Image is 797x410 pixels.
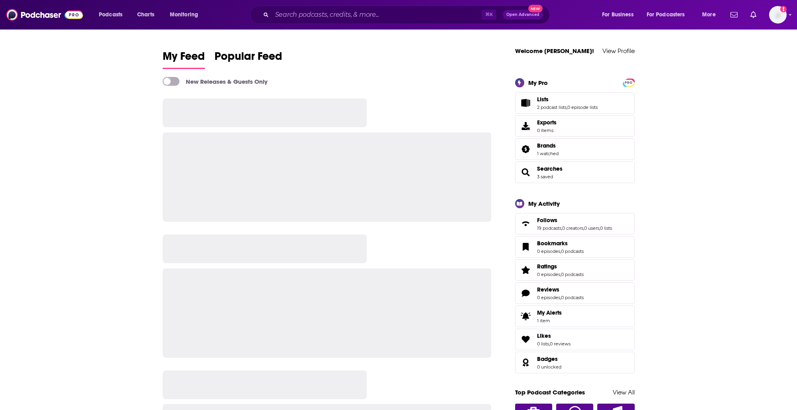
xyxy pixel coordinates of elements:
[537,151,559,156] a: 1 watched
[537,104,567,110] a: 2 podcast lists
[528,5,543,12] span: New
[515,138,635,160] span: Brands
[537,286,584,293] a: Reviews
[515,329,635,350] span: Likes
[99,9,122,20] span: Podcasts
[518,264,534,276] a: Ratings
[137,9,154,20] span: Charts
[537,174,553,179] a: 3 saved
[93,8,133,21] button: open menu
[780,6,787,12] svg: Add a profile image
[515,236,635,258] span: Bookmarks
[537,309,562,316] span: My Alerts
[537,240,568,247] span: Bookmarks
[537,355,558,363] span: Badges
[537,272,560,277] a: 0 episodes
[515,47,594,55] a: Welcome [PERSON_NAME]!
[215,49,282,68] span: Popular Feed
[537,217,557,224] span: Follows
[624,80,634,86] span: PRO
[537,263,584,270] a: Ratings
[624,79,634,85] a: PRO
[215,49,282,69] a: Popular Feed
[537,364,561,370] a: 0 unlocked
[515,306,635,327] a: My Alerts
[6,7,83,22] img: Podchaser - Follow, Share and Rate Podcasts
[560,295,561,300] span: ,
[537,217,612,224] a: Follows
[537,332,571,339] a: Likes
[567,104,567,110] span: ,
[537,263,557,270] span: Ratings
[561,295,584,300] a: 0 podcasts
[537,119,557,126] span: Exports
[515,352,635,373] span: Badges
[518,311,534,322] span: My Alerts
[600,225,612,231] a: 0 lists
[518,218,534,229] a: Follows
[515,92,635,114] span: Lists
[163,49,205,68] span: My Feed
[272,8,482,21] input: Search podcasts, credits, & more...
[163,49,205,69] a: My Feed
[518,97,534,108] a: Lists
[170,9,198,20] span: Monitoring
[537,295,560,300] a: 0 episodes
[258,6,557,24] div: Search podcasts, credits, & more...
[506,13,539,17] span: Open Advanced
[549,341,550,347] span: ,
[515,282,635,304] span: Reviews
[515,259,635,281] span: Ratings
[503,10,543,20] button: Open AdvancedNew
[515,213,635,235] span: Follows
[537,165,563,172] a: Searches
[515,115,635,137] a: Exports
[132,8,159,21] a: Charts
[515,388,585,396] a: Top Podcast Categories
[537,96,598,103] a: Lists
[602,47,635,55] a: View Profile
[584,225,599,231] a: 0 users
[528,200,560,207] div: My Activity
[560,272,561,277] span: ,
[537,225,561,231] a: 19 podcasts
[518,288,534,299] a: Reviews
[561,248,584,254] a: 0 podcasts
[537,332,551,339] span: Likes
[518,144,534,155] a: Brands
[642,8,697,21] button: open menu
[528,79,548,87] div: My Pro
[596,8,644,21] button: open menu
[560,248,561,254] span: ,
[727,8,741,22] a: Show notifications dropdown
[537,318,562,323] span: 1 item
[769,6,787,24] button: Show profile menu
[518,120,534,132] span: Exports
[518,241,534,252] a: Bookmarks
[562,225,583,231] a: 0 creators
[602,9,634,20] span: For Business
[518,167,534,178] a: Searches
[537,248,560,254] a: 0 episodes
[613,388,635,396] a: View All
[164,8,209,21] button: open menu
[518,334,534,345] a: Likes
[163,77,268,86] a: New Releases & Guests Only
[537,240,584,247] a: Bookmarks
[537,341,549,347] a: 0 lists
[537,142,559,149] a: Brands
[518,357,534,368] a: Badges
[769,6,787,24] img: User Profile
[769,6,787,24] span: Logged in as adamcbenjamin
[567,104,598,110] a: 0 episode lists
[747,8,760,22] a: Show notifications dropdown
[482,10,496,20] span: ⌘ K
[647,9,685,20] span: For Podcasters
[537,128,557,133] span: 0 items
